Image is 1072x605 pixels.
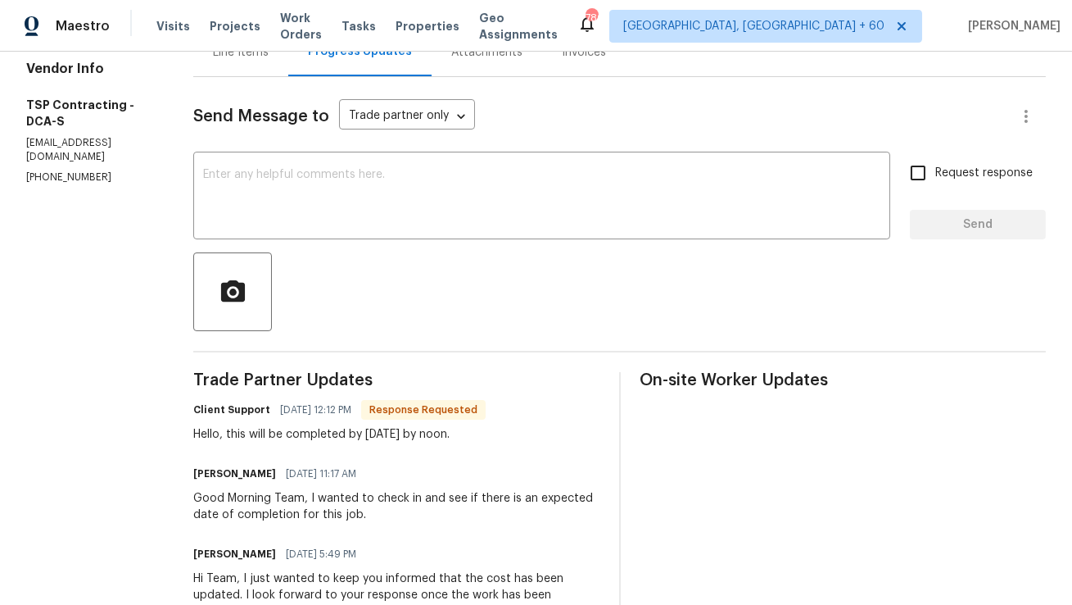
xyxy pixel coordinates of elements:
[213,44,269,61] div: Line Items
[363,402,484,418] span: Response Requested
[193,402,270,418] h6: Client Support
[586,10,597,26] div: 786
[451,44,522,61] div: Attachments
[26,97,154,130] h5: TSP Contracting - DCA-S
[280,10,322,43] span: Work Orders
[156,18,190,34] span: Visits
[193,490,599,523] div: Good Morning Team, I wanted to check in and see if there is an expected date of completion for th...
[623,18,884,34] span: [GEOGRAPHIC_DATA], [GEOGRAPHIC_DATA] + 60
[935,165,1033,182] span: Request response
[308,43,412,60] div: Progress Updates
[210,18,260,34] span: Projects
[562,44,606,61] div: Invoices
[193,466,276,482] h6: [PERSON_NAME]
[193,546,276,562] h6: [PERSON_NAME]
[193,426,486,443] div: Hello, this will be completed by [DATE] by noon.
[286,466,356,482] span: [DATE] 11:17 AM
[286,546,356,562] span: [DATE] 5:49 PM
[56,18,110,34] span: Maestro
[342,20,376,32] span: Tasks
[280,402,351,418] span: [DATE] 12:12 PM
[479,10,558,43] span: Geo Assignments
[26,171,154,184] p: [PHONE_NUMBER]
[339,103,475,130] div: Trade partner only
[640,372,1047,389] span: On-site Worker Updates
[26,61,154,77] h4: Vendor Info
[193,372,599,389] span: Trade Partner Updates
[396,18,459,34] span: Properties
[26,136,154,164] p: [EMAIL_ADDRESS][DOMAIN_NAME]
[193,108,329,125] span: Send Message to
[961,18,1061,34] span: [PERSON_NAME]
